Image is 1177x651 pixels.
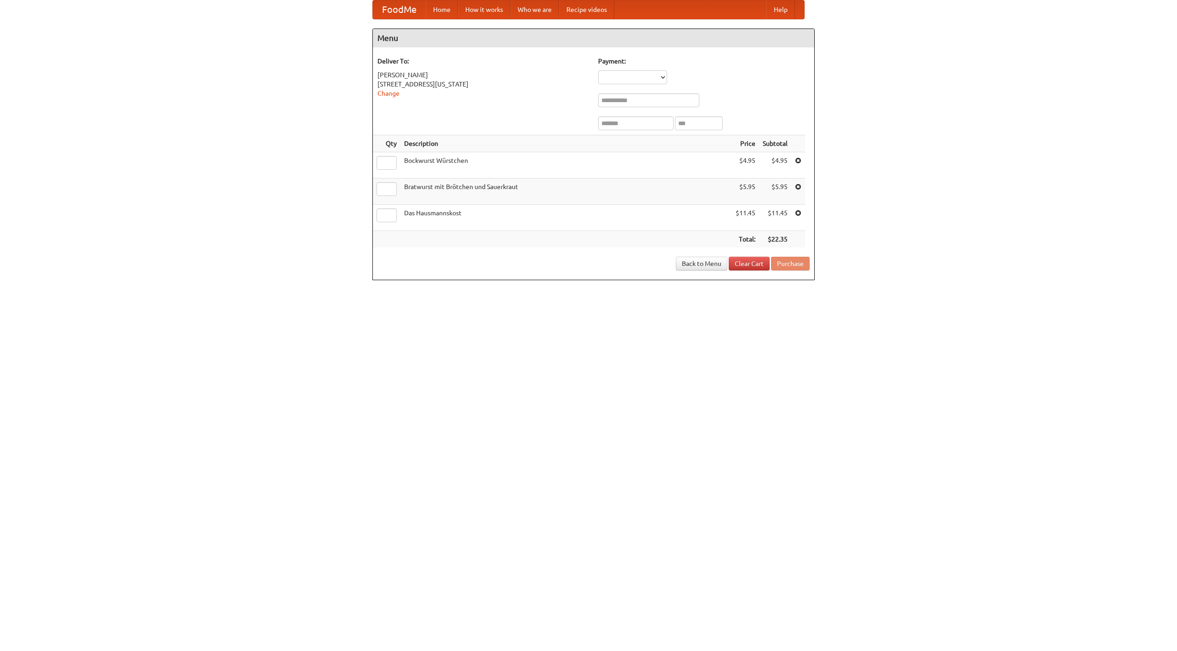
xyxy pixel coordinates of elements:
[759,231,791,248] th: $22.35
[400,135,732,152] th: Description
[377,80,589,89] div: [STREET_ADDRESS][US_STATE]
[400,179,732,205] td: Bratwurst mit Brötchen und Sauerkraut
[676,257,727,271] a: Back to Menu
[759,179,791,205] td: $5.95
[732,135,759,152] th: Price
[598,57,810,66] h5: Payment:
[729,257,770,271] a: Clear Cart
[732,152,759,179] td: $4.95
[426,0,458,19] a: Home
[510,0,559,19] a: Who we are
[400,205,732,231] td: Das Hausmannskost
[377,57,589,66] h5: Deliver To:
[373,135,400,152] th: Qty
[759,135,791,152] th: Subtotal
[732,179,759,205] td: $5.95
[377,70,589,80] div: [PERSON_NAME]
[373,29,814,47] h4: Menu
[458,0,510,19] a: How it works
[400,152,732,179] td: Bockwurst Würstchen
[559,0,614,19] a: Recipe videos
[732,231,759,248] th: Total:
[759,205,791,231] td: $11.45
[373,0,426,19] a: FoodMe
[766,0,795,19] a: Help
[732,205,759,231] td: $11.45
[377,90,400,97] a: Change
[771,257,810,271] button: Purchase
[759,152,791,179] td: $4.95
